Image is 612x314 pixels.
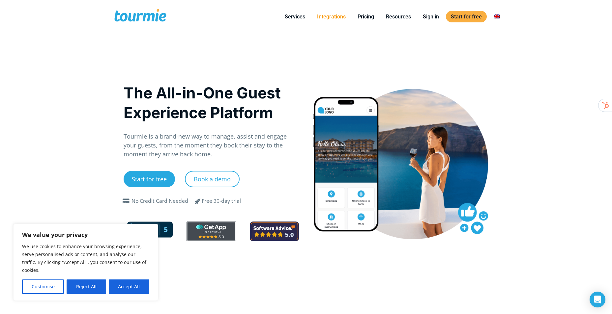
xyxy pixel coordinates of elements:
[124,83,299,122] h1: The All-in-One Guest Experience Platform
[121,198,131,204] span: 
[446,11,487,22] a: Start for free
[131,197,188,205] div: No Credit Card Needed
[202,197,241,205] div: Free 30-day trial
[190,197,206,205] span: 
[22,243,149,274] p: We use cookies to enhance your browsing experience, serve personalised ads or content, and analys...
[22,231,149,239] p: We value your privacy
[124,132,299,159] p: Tourmie is a brand-new way to manage, assist and engage your guests, from the moment they book th...
[22,279,64,294] button: Customise
[418,13,444,21] a: Sign in
[489,13,505,21] a: Switch to
[67,279,106,294] button: Reject All
[109,279,149,294] button: Accept All
[381,13,416,21] a: Resources
[312,13,351,21] a: Integrations
[590,292,605,307] div: Open Intercom Messenger
[280,13,310,21] a: Services
[124,171,175,187] a: Start for free
[353,13,379,21] a: Pricing
[185,171,240,187] a: Book a demo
